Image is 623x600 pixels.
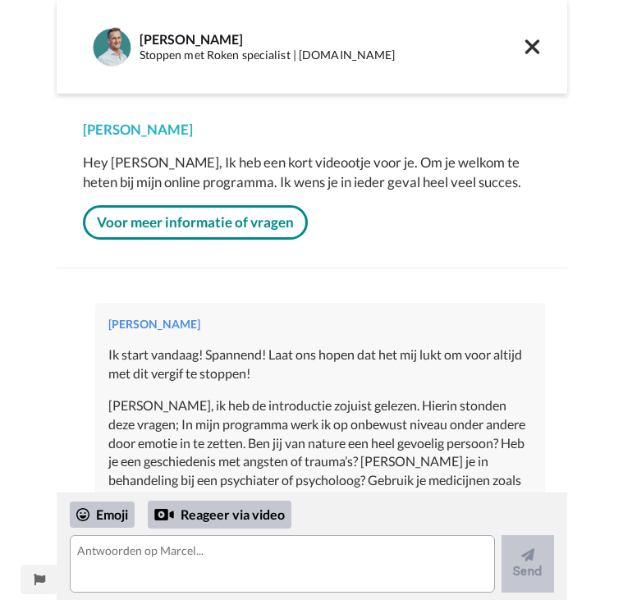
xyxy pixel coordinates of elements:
div: Hey [PERSON_NAME], Ik heb een kort videootje voor je. Om je welkom te heten bij mijn online progr... [83,153,541,192]
div: [PERSON_NAME] [83,120,541,140]
button: Send [502,535,554,593]
div: Ik start vandaag! Spannend! Laat ons hopen dat het mij lukt om voor altijd met dit vergif te stop... [108,346,532,383]
div: Stoppen met Roken specialist | [DOMAIN_NAME] [140,48,523,62]
div: [PERSON_NAME] [108,316,532,332]
div: [PERSON_NAME], ik heb de introductie zojuist gelezen. Hierin stonden deze vragen; In mijn program... [108,396,532,584]
img: Profile Image [92,27,131,66]
div: Reageer via video [148,501,291,529]
div: Reply by Video [154,505,174,524]
div: [PERSON_NAME] [140,31,523,47]
div: Emoji [70,502,135,528]
a: Voor meer informatie of vragen [83,205,308,240]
